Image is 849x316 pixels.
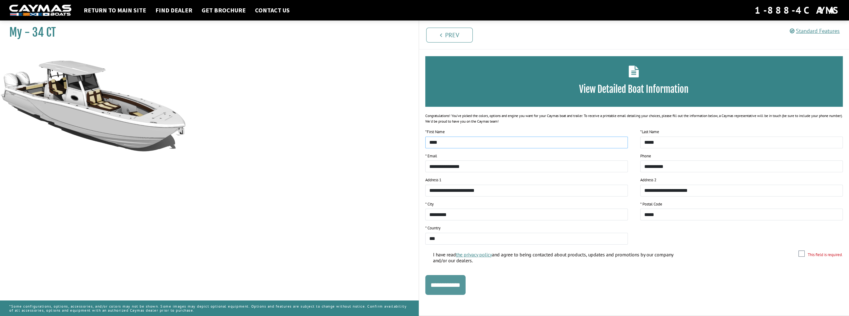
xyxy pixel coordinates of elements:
[435,84,834,95] h3: View Detailed Boat Information
[9,5,71,16] img: white-logo-c9c8dbefe5ff5ceceb0f0178aa75bf4bb51f6bca0971e226c86eb53dfe498488.png
[425,225,440,231] label: * Country
[755,3,840,17] div: 1-888-4CAYMAS
[9,301,409,315] p: *Some configurations, options, accessories, and/or colors may not be shown. Some images may depic...
[425,153,437,159] label: * Email
[9,25,403,39] h1: My - 34 CT
[252,6,293,14] a: Contact Us
[640,153,651,159] label: Phone
[456,251,492,258] a: the privacy policy
[199,6,249,14] a: Get Brochure
[640,201,662,207] label: * Postal Code
[425,129,445,135] label: First Name
[640,129,659,135] label: Last Name
[81,6,149,14] a: Return to main site
[640,177,656,183] label: Address 2
[808,252,843,258] label: This field is required.
[433,252,679,265] label: I have read and agree to being contacted about products, updates and promotions by our company an...
[425,113,843,124] div: Congratulations! You’ve picked the colors, options and engine you want for your Caymas boat and t...
[425,177,441,183] label: Address 1
[426,28,473,43] a: Prev
[790,27,840,34] a: Standard Features
[152,6,195,14] a: Find Dealer
[425,201,434,207] label: * City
